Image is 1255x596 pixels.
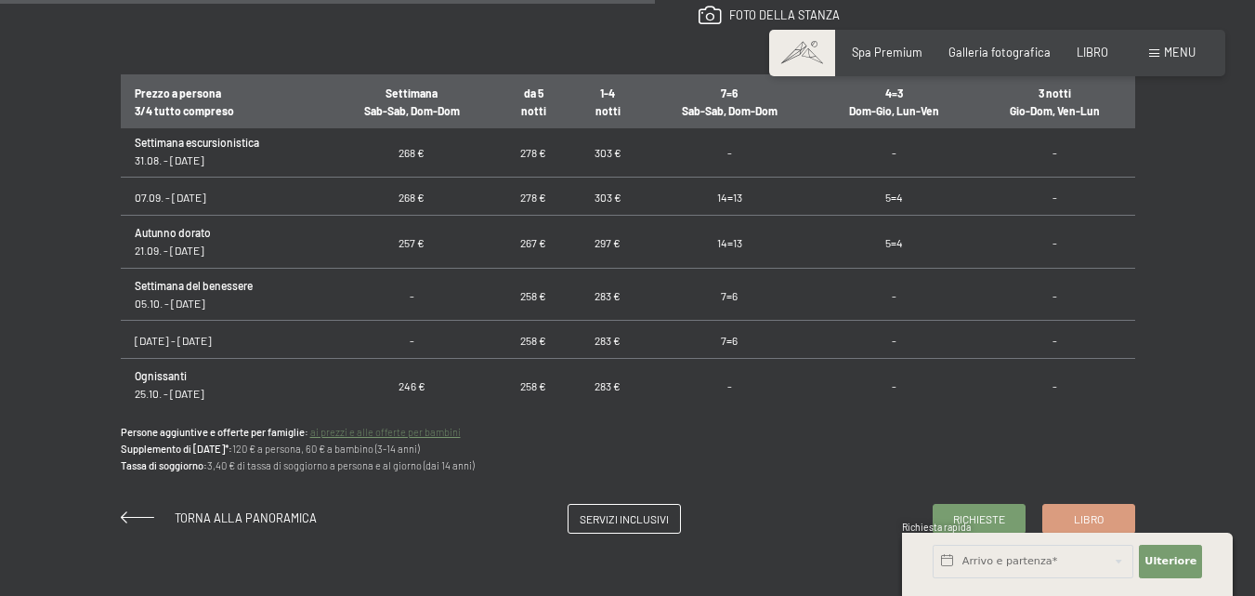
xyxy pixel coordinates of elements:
[885,86,903,99] font: 4=3
[892,334,896,347] font: -
[1077,45,1108,60] a: LIBRO
[1144,555,1196,567] font: Ulteriore
[721,86,738,99] font: 7=6
[386,86,438,99] font: Settimana
[520,378,546,391] font: 258 €
[520,235,546,248] font: 267 €
[727,378,732,391] font: -
[600,86,615,99] font: 1-4
[399,378,425,391] font: 246 €
[721,288,738,301] font: 7=6
[520,288,546,301] font: 258 €
[121,510,317,525] a: Torna alla panoramica
[885,191,903,204] font: 5=4
[1164,45,1196,60] font: menu
[135,244,204,257] font: 21.09. - [DATE]
[682,103,778,116] font: Sab-Sab, Dom-Dom
[595,235,621,248] font: 297 €
[399,235,425,248] font: 257 €
[595,145,621,158] font: 303 €
[1039,86,1071,99] font: 3 notti
[569,505,680,533] a: Servizi inclusivi
[399,191,425,204] font: 268 €
[121,426,308,438] font: Persone aggiuntive e offerte per famiglie:
[595,334,621,347] font: 283 €
[364,103,460,116] font: Sab-Sab, Dom-Dom
[135,103,234,116] font: 3/4 tutto compreso
[717,235,742,248] font: 14=13
[1139,545,1202,578] button: Ulteriore
[135,334,212,347] font: [DATE] - [DATE]
[399,145,425,158] font: 268 €
[892,288,896,301] font: -
[520,334,546,347] font: 258 €
[717,191,742,204] font: 14=13
[135,226,211,239] font: Autunno dorato
[892,378,896,391] font: -
[135,153,204,166] font: 31.08. - [DATE]
[580,512,669,525] font: Servizi inclusivi
[410,288,414,301] font: -
[953,512,1005,525] font: Richieste
[135,297,205,310] font: 05.10. - [DATE]
[948,45,1051,60] a: Galleria fotografica
[1052,191,1057,204] font: -
[520,145,546,158] font: 278 €
[721,334,738,347] font: 7=6
[1052,334,1057,347] font: -
[232,443,419,455] font: 120 € a persona, 60 € a bambino (3-14 anni)
[121,443,232,455] font: Supplemento di [DATE]*:
[135,86,221,99] font: Prezzo a persona
[595,191,621,204] font: 303 €
[1074,512,1104,525] font: Libro
[892,145,896,158] font: -
[135,387,204,400] font: 25.10. - [DATE]
[520,191,546,204] font: 278 €
[852,45,922,60] a: Spa Premium
[524,86,543,99] font: da 5
[595,103,621,116] font: notti
[1043,505,1134,533] a: Libro
[207,459,474,471] font: 3,40 € di tassa di soggiorno a persona e al giorno (dai 14 anni)
[135,279,253,292] font: Settimana del benessere
[727,145,732,158] font: -
[885,235,903,248] font: 5=4
[135,369,187,382] font: Ognissanti
[1052,235,1057,248] font: -
[902,522,971,533] font: Richiesta rapida
[135,191,206,204] font: 07.09. - [DATE]
[934,505,1025,533] a: Richieste
[175,510,317,525] font: Torna alla panoramica
[849,103,939,116] font: Dom-Gio, Lun-Ven
[595,288,621,301] font: 283 €
[310,426,461,438] a: ai prezzi e alle offerte per bambini
[595,378,621,391] font: 283 €
[135,136,259,149] font: Settimana escursionistica
[1010,103,1100,116] font: Gio-Dom, Ven-Lun
[1052,378,1057,391] font: -
[521,103,546,116] font: notti
[1052,145,1057,158] font: -
[1052,288,1057,301] font: -
[121,459,207,471] font: Tassa di soggiorno:
[410,334,414,347] font: -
